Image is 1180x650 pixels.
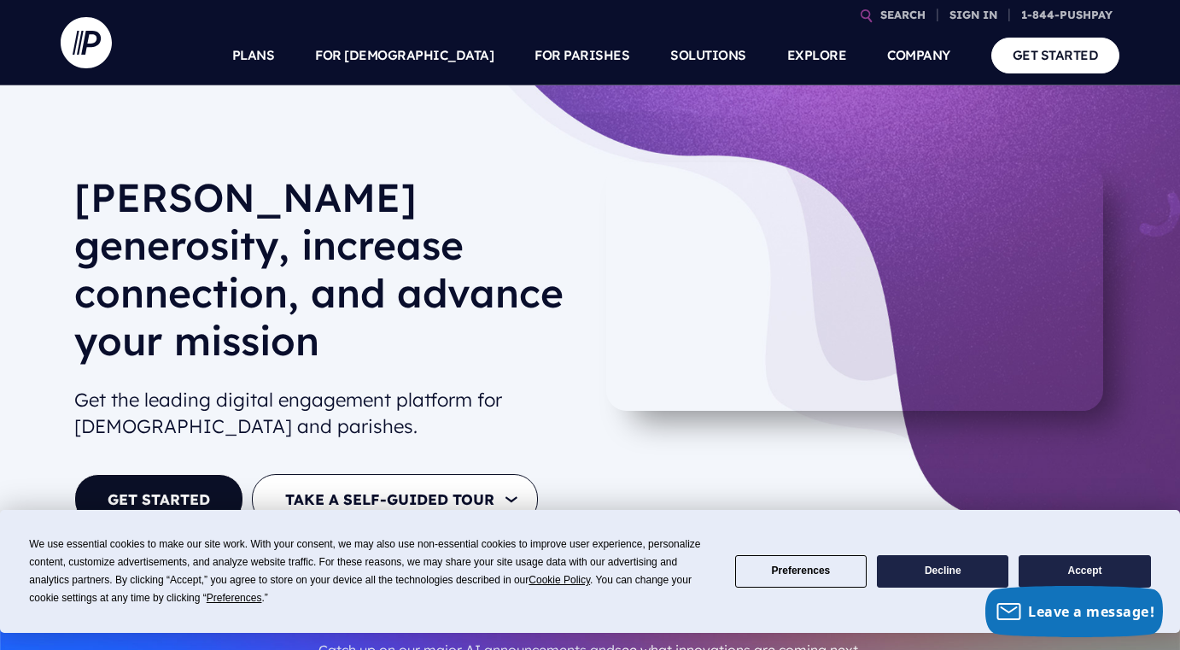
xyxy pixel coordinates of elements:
[887,26,950,85] a: COMPANY
[74,173,576,378] h1: [PERSON_NAME] generosity, increase connection, and advance your mission
[315,26,494,85] a: FOR [DEMOGRAPHIC_DATA]
[1019,555,1150,589] button: Accept
[877,555,1008,589] button: Decline
[535,26,629,85] a: FOR PARISHES
[74,380,576,447] h2: Get the leading digital engagement platform for [DEMOGRAPHIC_DATA] and parishes.
[991,38,1120,73] a: GET STARTED
[787,26,847,85] a: EXPLORE
[232,26,275,85] a: PLANS
[29,536,714,607] div: We use essential cookies to make our site work. With your consent, we may also use non-essential ...
[74,474,243,524] a: GET STARTED
[529,574,590,586] span: Cookie Policy
[1028,602,1154,621] span: Leave a message!
[985,586,1163,637] button: Leave a message!
[252,474,538,524] button: TAKE A SELF-GUIDED TOUR
[735,555,867,589] button: Preferences
[670,26,746,85] a: SOLUTIONS
[207,592,262,604] span: Preferences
